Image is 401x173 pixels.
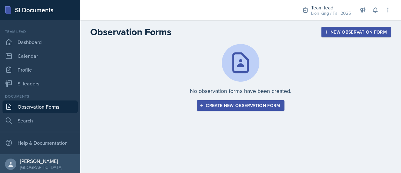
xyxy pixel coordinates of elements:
[197,100,284,111] button: Create new observation form
[3,29,78,35] div: Team lead
[3,100,78,113] a: Observation Forms
[311,10,351,17] div: Lion King / Fall 2025
[325,30,387,35] div: New Observation Form
[311,4,351,11] div: Team lead
[3,50,78,62] a: Calendar
[20,164,62,170] div: [GEOGRAPHIC_DATA]
[20,158,62,164] div: [PERSON_NAME]
[3,137,78,149] div: Help & Documentation
[3,36,78,48] a: Dashboard
[3,77,78,90] a: Si leaders
[3,63,78,76] a: Profile
[90,26,171,38] h2: Observation Forms
[3,94,78,99] div: Documents
[201,103,280,108] div: Create new observation form
[3,114,78,127] a: Search
[190,87,291,95] p: No observation forms have been created.
[321,27,391,37] button: New Observation Form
